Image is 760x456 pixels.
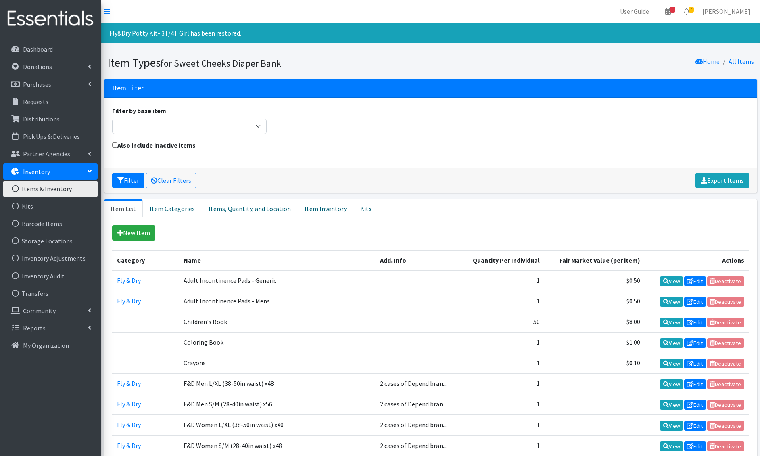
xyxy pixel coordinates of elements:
[684,276,706,286] a: Edit
[3,285,98,301] a: Transfers
[645,250,749,270] th: Actions
[3,146,98,162] a: Partner Agencies
[23,63,52,71] p: Donations
[3,59,98,75] a: Donations
[112,84,144,92] h3: Item Filter
[117,276,141,284] a: Fly & Dry
[545,312,645,332] td: $8.00
[459,250,545,270] th: Quantity Per Individual
[3,181,98,197] a: Items & Inventory
[353,199,378,217] a: Kits
[545,250,645,270] th: Fair Market Value (per item)
[677,3,696,19] a: 7
[375,250,460,270] th: Add. Info
[660,276,683,286] a: View
[117,441,141,450] a: Fly & Dry
[684,400,706,410] a: Edit
[3,198,98,214] a: Kits
[112,142,117,148] input: Also include inactive items
[23,307,56,315] p: Community
[179,250,375,270] th: Name
[459,270,545,291] td: 1
[375,374,460,394] td: 2 cases of Depend bran...
[459,353,545,374] td: 1
[670,7,675,13] span: 6
[112,173,144,188] button: Filter
[112,140,196,150] label: Also include inactive items
[729,57,754,65] a: All Items
[459,312,545,332] td: 50
[459,332,545,353] td: 1
[660,379,683,389] a: View
[660,441,683,451] a: View
[3,303,98,319] a: Community
[23,167,50,176] p: Inventory
[684,338,706,348] a: Edit
[3,250,98,266] a: Inventory Adjustments
[695,173,749,188] a: Export Items
[179,415,375,435] td: F&D Women L/XL (38-50in waist) x40
[143,199,202,217] a: Item Categories
[23,98,48,106] p: Requests
[545,270,645,291] td: $0.50
[684,379,706,389] a: Edit
[179,394,375,415] td: F&D Men S/M (28-40in waist) x56
[179,353,375,374] td: Crayons
[179,291,375,312] td: Adult Incontinence Pads - Mens
[298,199,353,217] a: Item Inventory
[3,163,98,180] a: Inventory
[112,250,179,270] th: Category
[3,76,98,92] a: Purchases
[117,297,141,305] a: Fly & Dry
[117,379,141,387] a: Fly & Dry
[459,435,545,456] td: 1
[684,318,706,327] a: Edit
[3,337,98,354] a: My Organization
[179,332,375,353] td: Coloring Book
[179,435,375,456] td: F&D Women S/M (28-40in waist) x48
[375,435,460,456] td: 2 cases of Depend bran...
[545,353,645,374] td: $0.10
[3,320,98,336] a: Reports
[660,359,683,368] a: View
[545,332,645,353] td: $1.00
[459,415,545,435] td: 1
[202,199,298,217] a: Items, Quantity, and Location
[3,215,98,232] a: Barcode Items
[3,111,98,127] a: Distributions
[3,94,98,110] a: Requests
[179,270,375,291] td: Adult Incontinence Pads - Generic
[3,41,98,57] a: Dashboard
[659,3,677,19] a: 6
[696,3,757,19] a: [PERSON_NAME]
[660,400,683,410] a: View
[101,23,760,43] div: Fly&Dry Potty Kit- 3T/4T Girl has been restored.
[375,415,460,435] td: 2 cases of Depend bran...
[23,115,60,123] p: Distributions
[112,225,155,241] a: New Item
[545,291,645,312] td: $0.50
[23,150,70,158] p: Partner Agencies
[112,106,166,115] label: Filter by base item
[3,233,98,249] a: Storage Locations
[684,297,706,307] a: Edit
[3,5,98,32] img: HumanEssentials
[23,80,51,88] p: Purchases
[3,268,98,284] a: Inventory Audit
[689,7,694,13] span: 7
[3,128,98,144] a: Pick Ups & Deliveries
[695,57,720,65] a: Home
[23,132,80,140] p: Pick Ups & Deliveries
[660,338,683,348] a: View
[117,420,141,429] a: Fly & Dry
[117,400,141,408] a: Fly & Dry
[660,318,683,327] a: View
[107,56,428,70] h1: Item Types
[179,374,375,394] td: F&D Men L/XL (38-50in waist) x48
[104,199,143,217] a: Item List
[684,441,706,451] a: Edit
[684,359,706,368] a: Edit
[660,297,683,307] a: View
[146,173,196,188] a: Clear Filters
[459,291,545,312] td: 1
